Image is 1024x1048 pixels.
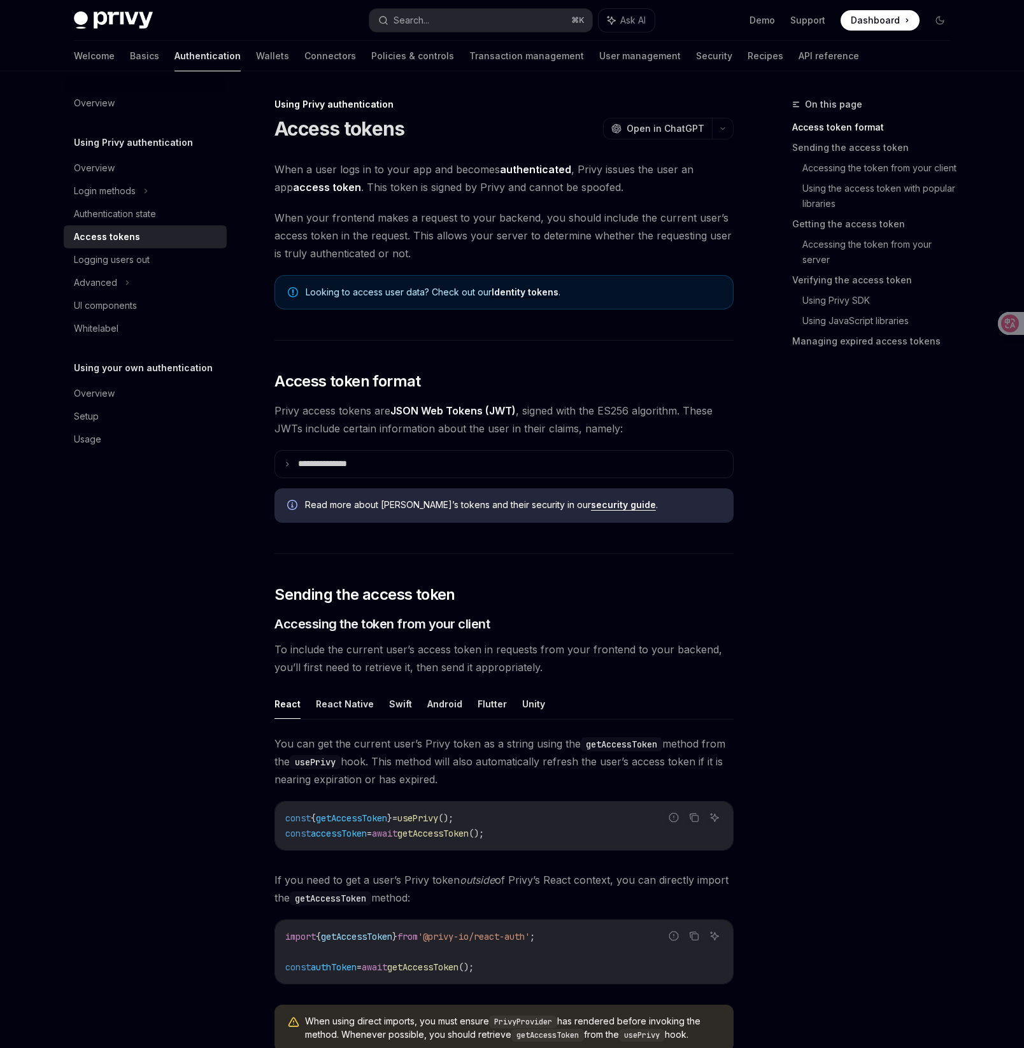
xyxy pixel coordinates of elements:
a: Dashboard [841,10,920,31]
a: Using Privy SDK [802,290,960,311]
span: = [367,828,372,839]
div: Advanced [74,275,117,290]
a: Demo [750,14,775,27]
div: Using Privy authentication [274,98,734,111]
strong: authenticated [500,163,571,176]
h5: Using your own authentication [74,360,213,376]
a: API reference [799,41,859,71]
span: (); [459,961,474,973]
span: '@privy-io/react-auth' [418,931,530,942]
code: PrivyProvider [489,1016,557,1028]
span: Open in ChatGPT [627,122,704,135]
span: getAccessToken [321,931,392,942]
span: Read more about [PERSON_NAME]’s tokens and their security in our . [305,499,721,511]
code: usePrivy [290,755,341,769]
div: Authentication state [74,206,156,222]
span: getAccessToken [387,961,459,973]
a: JSON Web Tokens (JWT) [390,404,516,418]
a: User management [599,41,681,71]
a: Accessing the token from your client [802,158,960,178]
span: usePrivy [397,812,438,824]
code: getAccessToken [290,891,371,905]
span: You can get the current user’s Privy token as a string using the method from the hook. This metho... [274,735,734,788]
span: authToken [311,961,357,973]
button: Flutter [478,689,507,719]
span: Privy access tokens are , signed with the ES256 algorithm. These JWTs include certain information... [274,402,734,437]
a: Transaction management [469,41,584,71]
span: ⌘ K [571,15,585,25]
button: Ask AI [706,809,723,826]
span: To include the current user’s access token in requests from your frontend to your backend, you’ll... [274,641,734,676]
span: accessToken [311,828,367,839]
a: Welcome [74,41,115,71]
button: Report incorrect code [665,809,682,826]
span: Looking to access user data? Check out our . [306,286,720,299]
button: React Native [316,689,374,719]
button: Open in ChatGPT [603,118,712,139]
span: from [397,931,418,942]
a: Sending the access token [792,138,960,158]
span: Accessing the token from your client [274,615,490,633]
div: Overview [74,96,115,111]
em: outside [460,874,495,886]
button: Android [427,689,462,719]
a: Whitelabel [64,317,227,340]
a: Verifying the access token [792,270,960,290]
h5: Using Privy authentication [74,135,193,150]
button: Toggle dark mode [930,10,950,31]
div: UI components [74,298,137,313]
svg: Note [288,287,298,297]
button: Swift [389,689,412,719]
a: Logging users out [64,248,227,271]
button: Search...⌘K [369,9,592,32]
span: const [285,828,311,839]
span: = [392,812,397,824]
a: Usage [64,428,227,451]
button: Ask AI [706,928,723,944]
span: (); [469,828,484,839]
code: getAccessToken [581,737,662,751]
a: Connectors [304,41,356,71]
span: Ask AI [620,14,646,27]
a: Setup [64,405,227,428]
a: Wallets [256,41,289,71]
a: Overview [64,92,227,115]
strong: access token [293,181,361,194]
button: Unity [522,689,545,719]
h1: Access tokens [274,117,404,140]
span: (); [438,812,453,824]
code: getAccessToken [511,1029,584,1042]
div: Usage [74,432,101,447]
svg: Info [287,500,300,513]
a: security guide [591,499,656,511]
div: Whitelabel [74,321,118,336]
a: Recipes [748,41,783,71]
span: getAccessToken [316,812,387,824]
span: const [285,812,311,824]
div: Login methods [74,183,136,199]
a: Authentication [174,41,241,71]
button: Ask AI [599,9,655,32]
a: Basics [130,41,159,71]
span: await [372,828,397,839]
button: React [274,689,301,719]
a: Access token format [792,117,960,138]
span: Access token format [274,371,421,392]
span: If you need to get a user’s Privy token of Privy’s React context, you can directly import the met... [274,871,734,907]
span: { [316,931,321,942]
span: On this page [805,97,862,112]
a: Identity tokens [492,287,558,298]
span: Sending the access token [274,584,455,605]
div: Logging users out [74,252,150,267]
span: import [285,931,316,942]
a: Using the access token with popular libraries [802,178,960,214]
a: Access tokens [64,225,227,248]
button: Report incorrect code [665,928,682,944]
a: Getting the access token [792,214,960,234]
span: When a user logs in to your app and becomes , Privy issues the user an app . This token is signed... [274,160,734,196]
svg: Warning [287,1016,300,1029]
span: Dashboard [851,14,900,27]
span: When using direct imports, you must ensure has rendered before invoking the method. Whenever poss... [305,1015,721,1042]
div: Access tokens [74,229,140,244]
span: } [387,812,392,824]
